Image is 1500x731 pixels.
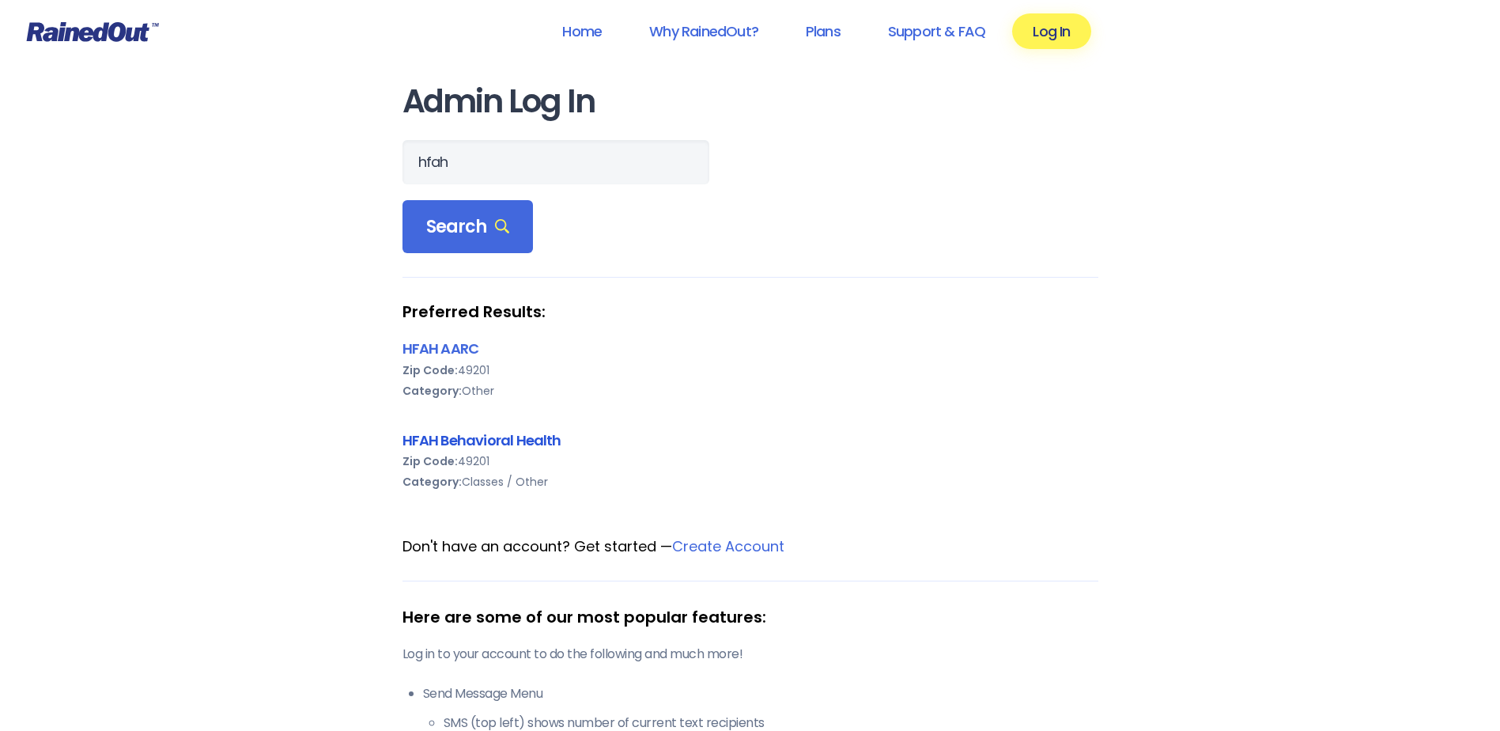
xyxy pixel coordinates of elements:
[402,645,1098,664] p: Log in to your account to do the following and much more!
[402,430,1098,451] div: HFAH Behavioral Health
[785,13,861,49] a: Plans
[402,430,561,450] a: HFAH Behavioral Health
[402,383,462,399] b: Category:
[402,474,462,490] b: Category:
[402,301,1098,322] strong: Preferred Results:
[542,13,622,49] a: Home
[402,200,534,254] div: Search
[402,362,458,378] b: Zip Code:
[402,84,1098,119] h1: Admin Log In
[672,536,784,556] a: Create Account
[1012,13,1090,49] a: Log In
[402,451,1098,472] div: 49201
[402,339,479,358] a: HFAH AARC
[629,13,779,49] a: Why RainedOut?
[402,381,1098,401] div: Other
[426,216,510,238] span: Search
[402,605,1098,629] div: Here are some of our most popular features:
[402,338,1098,359] div: HFAH AARC
[402,472,1098,492] div: Classes / Other
[402,453,458,469] b: Zip Code:
[867,13,1006,49] a: Support & FAQ
[402,360,1098,381] div: 49201
[402,140,709,184] input: Search Orgs…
